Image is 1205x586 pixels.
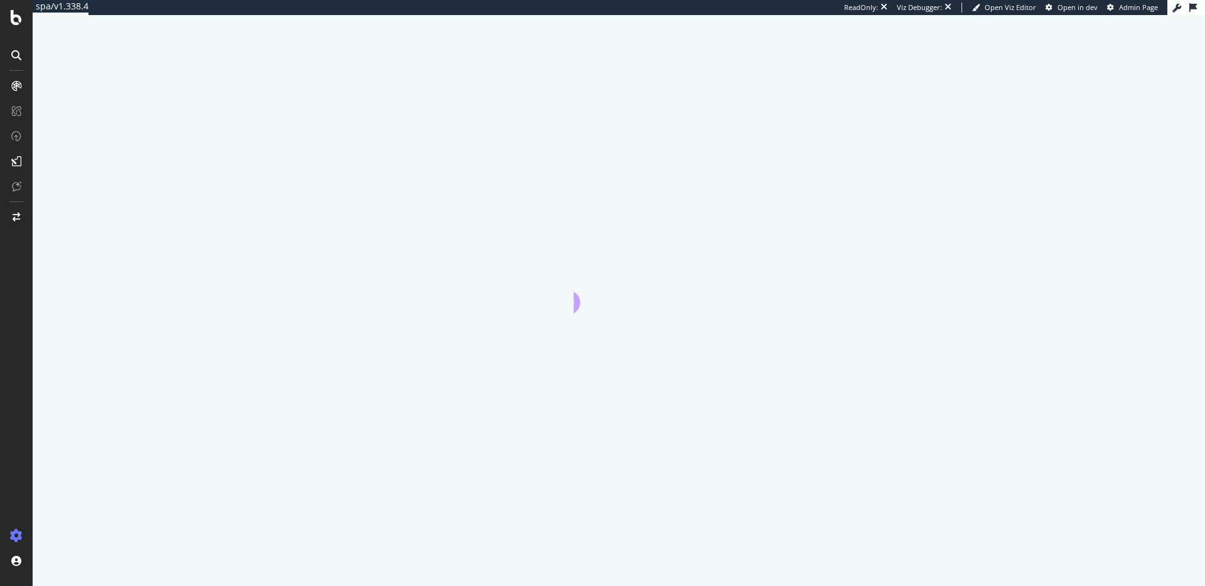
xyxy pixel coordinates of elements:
[574,268,664,313] div: animation
[1046,3,1098,13] a: Open in dev
[844,3,878,13] div: ReadOnly:
[1119,3,1158,12] span: Admin Page
[1107,3,1158,13] a: Admin Page
[972,3,1036,13] a: Open Viz Editor
[985,3,1036,12] span: Open Viz Editor
[1058,3,1098,12] span: Open in dev
[897,3,942,13] div: Viz Debugger:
